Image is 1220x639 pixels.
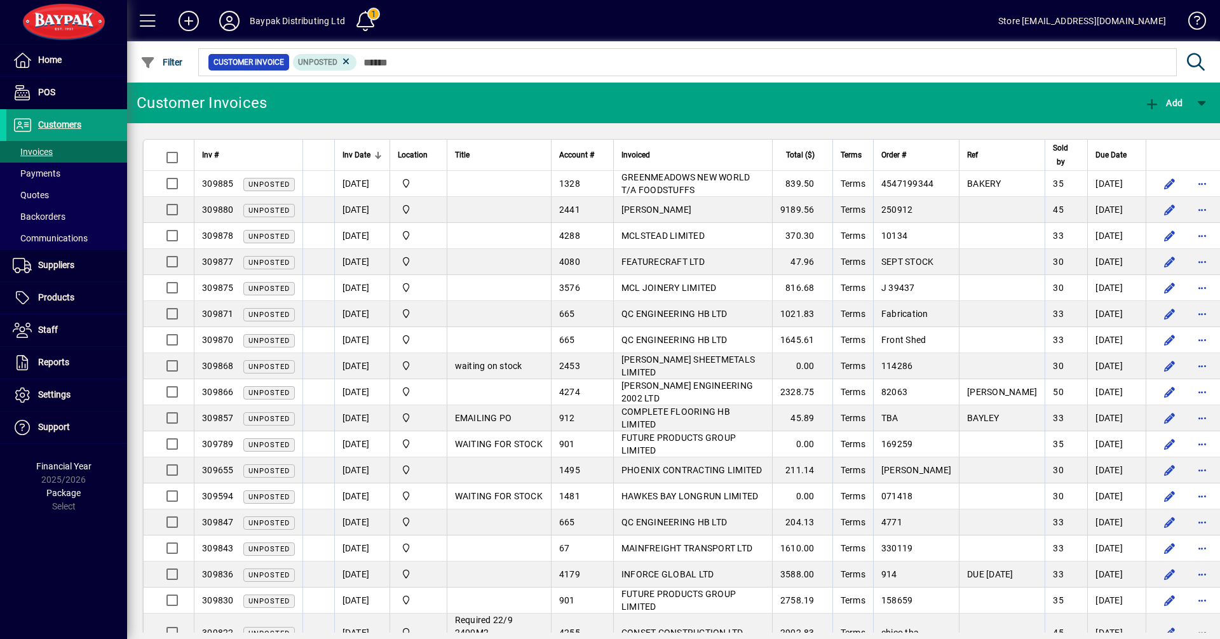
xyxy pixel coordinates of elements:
[1053,595,1064,605] span: 35
[1192,382,1212,402] button: More options
[967,148,1037,162] div: Ref
[841,178,865,189] span: Terms
[334,249,390,275] td: [DATE]
[621,172,750,195] span: GREENMEADOWS NEW WORLD T/A FOODSTUFFS
[1053,361,1064,371] span: 30
[38,357,69,367] span: Reports
[1192,225,1212,246] button: More options
[1159,356,1179,376] button: Edit
[1095,148,1127,162] span: Due Date
[621,257,705,267] span: FEATURECRAFT LTD
[455,361,522,371] span: waiting on stock
[772,249,832,275] td: 47.96
[1192,252,1212,272] button: More options
[202,148,295,162] div: Inv #
[334,379,390,405] td: [DATE]
[202,413,234,423] span: 309857
[559,361,580,371] span: 2453
[621,407,730,429] span: COMPLETE FLOORING HB LIMITED
[248,519,290,527] span: Unposted
[248,311,290,319] span: Unposted
[202,283,234,293] span: 309875
[398,489,439,503] span: Baypak - Onekawa
[398,148,428,162] span: Location
[202,309,234,319] span: 309871
[334,405,390,431] td: [DATE]
[559,465,580,475] span: 1495
[342,148,370,162] span: Inv Date
[202,595,234,605] span: 309830
[398,333,439,347] span: Baypak - Onekawa
[13,190,49,200] span: Quotes
[1053,387,1064,397] span: 50
[209,10,250,32] button: Profile
[841,569,865,579] span: Terms
[559,148,594,162] span: Account #
[455,439,543,449] span: WAITING FOR STOCK
[1192,173,1212,194] button: More options
[202,439,234,449] span: 309789
[455,148,470,162] span: Title
[1087,197,1146,223] td: [DATE]
[38,422,70,432] span: Support
[559,148,606,162] div: Account #
[1053,569,1064,579] span: 33
[455,413,512,423] span: EMAILING PO
[841,283,865,293] span: Terms
[1159,382,1179,402] button: Edit
[334,509,390,535] td: [DATE]
[881,439,913,449] span: 169259
[6,227,127,249] a: Communications
[1087,223,1146,249] td: [DATE]
[1053,283,1064,293] span: 30
[1179,3,1204,44] a: Knowledge Base
[967,387,1037,397] span: [PERSON_NAME]
[841,361,865,371] span: Terms
[46,488,81,498] span: Package
[772,275,832,301] td: 816.68
[998,11,1166,31] div: Store [EMAIL_ADDRESS][DOMAIN_NAME]
[202,491,234,501] span: 309594
[6,314,127,346] a: Staff
[881,543,913,553] span: 330119
[6,412,127,443] a: Support
[621,231,705,241] span: MCLSTEAD LIMITED
[334,275,390,301] td: [DATE]
[1159,173,1179,194] button: Edit
[1087,249,1146,275] td: [DATE]
[334,431,390,457] td: [DATE]
[398,593,439,607] span: Baypak - Onekawa
[881,283,915,293] span: J 39437
[1192,538,1212,558] button: More options
[1053,231,1064,241] span: 33
[967,178,1001,189] span: BAKERY
[1192,278,1212,298] button: More options
[1141,91,1186,114] button: Add
[1053,141,1080,169] div: Sold by
[1192,356,1212,376] button: More options
[38,292,74,302] span: Products
[248,180,290,189] span: Unposted
[621,148,650,162] span: Invoiced
[841,439,865,449] span: Terms
[881,335,926,345] span: Front Shed
[1087,483,1146,509] td: [DATE]
[248,285,290,293] span: Unposted
[1192,199,1212,220] button: More options
[13,212,65,222] span: Backorders
[248,493,290,501] span: Unposted
[1053,413,1064,423] span: 33
[881,569,897,579] span: 914
[1192,564,1212,584] button: More options
[6,379,127,411] a: Settings
[1192,486,1212,506] button: More options
[1053,543,1064,553] span: 33
[841,257,865,267] span: Terms
[1053,257,1064,267] span: 30
[398,307,439,321] span: Baypak - Onekawa
[1087,353,1146,379] td: [DATE]
[1159,538,1179,558] button: Edit
[772,405,832,431] td: 45.89
[38,389,71,400] span: Settings
[398,541,439,555] span: Baypak - Onekawa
